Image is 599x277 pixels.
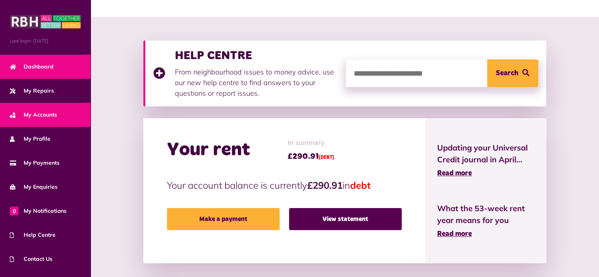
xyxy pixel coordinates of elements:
h3: HELP CENTRE [175,48,338,63]
a: Make a payment [167,208,280,230]
span: My Payments [10,159,59,167]
span: Updating your Universal Credit journal in April... [437,142,534,165]
p: Your account balance is currently in [167,178,402,192]
a: View statement [289,208,402,230]
span: My Accounts [10,111,57,119]
span: My Notifications [10,207,67,215]
span: Search [496,59,518,87]
span: Read more [437,231,472,238]
button: Search [487,59,538,87]
span: What the 53-week rent year means for you [437,203,534,226]
span: £290.91 [287,151,334,162]
span: In summary [287,138,334,149]
span: Dashboard [10,63,54,71]
span: Read more [437,170,472,177]
h2: Your rent [167,139,250,162]
span: Contact Us [10,255,52,263]
span: My Repairs [10,87,54,95]
span: Help Centre [10,231,56,239]
span: (DEBT) [319,155,334,160]
a: What the 53-week rent year means for you Read more [437,203,534,240]
p: From neighbourhood issues to money advice, use our new help centre to find answers to your questi... [175,67,338,99]
span: My Enquiries [10,183,57,191]
strong: £290.91 [307,179,343,191]
span: debt [350,179,371,191]
span: Last login: [DATE] [10,37,81,45]
span: My Profile [10,135,50,143]
span: 0 [10,206,19,215]
a: Updating your Universal Credit journal in April... Read more [437,142,534,179]
img: MyRBH [10,14,81,30]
